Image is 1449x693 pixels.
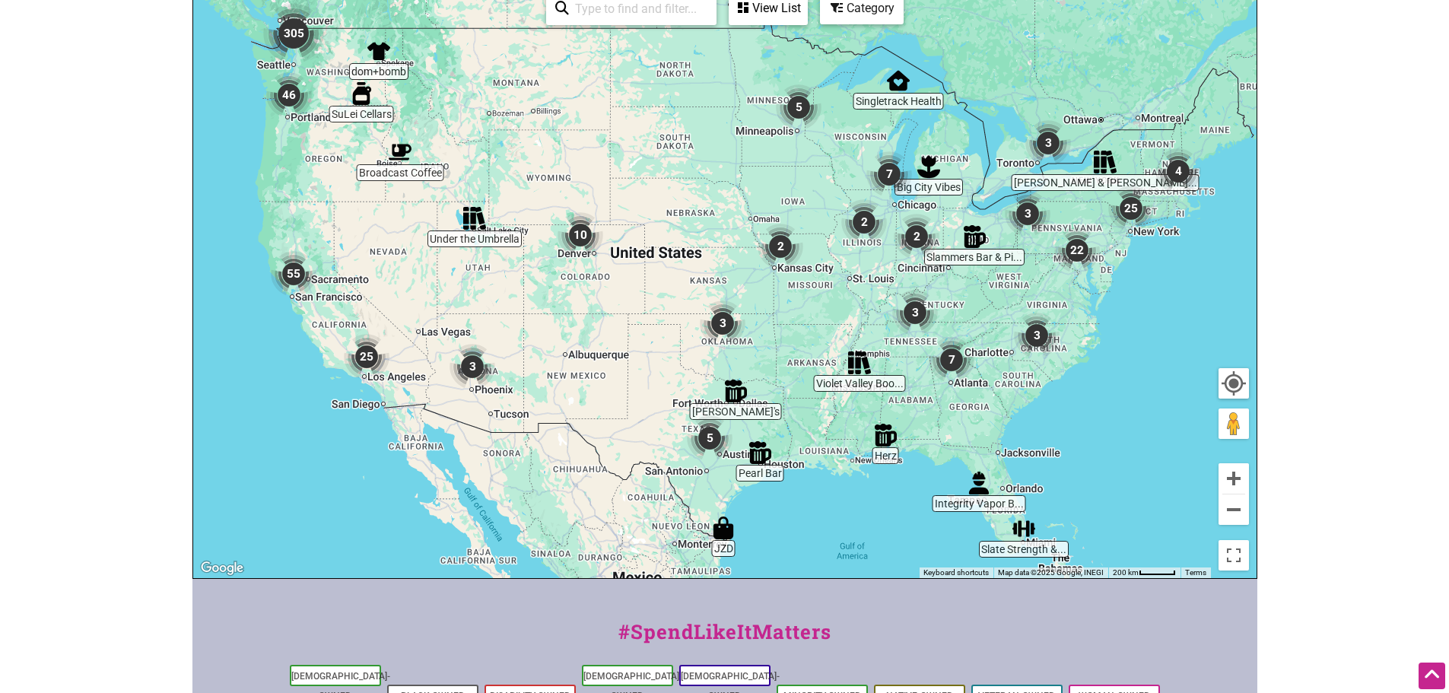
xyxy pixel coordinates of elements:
[776,84,821,130] div: 5
[874,424,897,447] div: Herz
[1054,227,1100,273] div: 22
[998,568,1104,577] span: Map data ©2025 Google, INEGI
[887,69,910,92] div: Singletrack Health
[266,72,312,118] div: 46
[1005,191,1050,237] div: 3
[197,558,247,578] a: Open this area in Google Maps (opens a new window)
[350,82,373,105] div: SuLei Cellars
[1217,539,1250,572] button: Toggle fullscreen view
[894,214,939,259] div: 2
[1014,313,1060,358] div: 3
[1108,186,1154,231] div: 25
[687,415,732,461] div: 5
[1219,368,1249,399] button: Your Location
[892,290,938,335] div: 3
[1419,663,1445,689] div: Scroll Back to Top
[1185,568,1206,577] a: Terms
[724,380,747,402] div: Sue Ellen's
[1012,517,1035,540] div: Slate Strength & Conditioning
[1219,494,1249,525] button: Zoom out
[929,337,974,383] div: 7
[1113,568,1139,577] span: 200 km
[700,300,745,346] div: 3
[841,199,887,245] div: 2
[1025,120,1071,166] div: 3
[758,224,803,269] div: 2
[263,3,324,64] div: 305
[558,212,603,258] div: 10
[1219,408,1249,439] button: Drag Pegman onto the map to open Street View
[917,155,940,178] div: Big City Vibes
[968,472,990,494] div: Integrity Vapor Barrier Service
[1219,463,1249,494] button: Zoom in
[192,617,1257,662] div: #SpendLikeItMatters
[367,40,390,62] div: dom+bomb
[848,351,871,374] div: Violet Valley Bookstore
[923,567,989,578] button: Keyboard shortcuts
[866,151,912,197] div: 7
[271,251,316,297] div: 55
[712,517,735,539] div: JZD
[1094,151,1117,173] div: Keaton & Lloyd Bookshop
[463,207,486,230] div: Under the Umbrella
[748,441,771,464] div: Pearl Bar
[450,344,495,389] div: 3
[963,225,986,248] div: Slammers Bar & Pizza Kitchen
[344,334,389,380] div: 25
[1155,148,1201,194] div: 4
[389,141,412,164] div: Broadcast Coffee
[1108,567,1180,578] button: Map Scale: 200 km per 45 pixels
[197,558,247,578] img: Google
